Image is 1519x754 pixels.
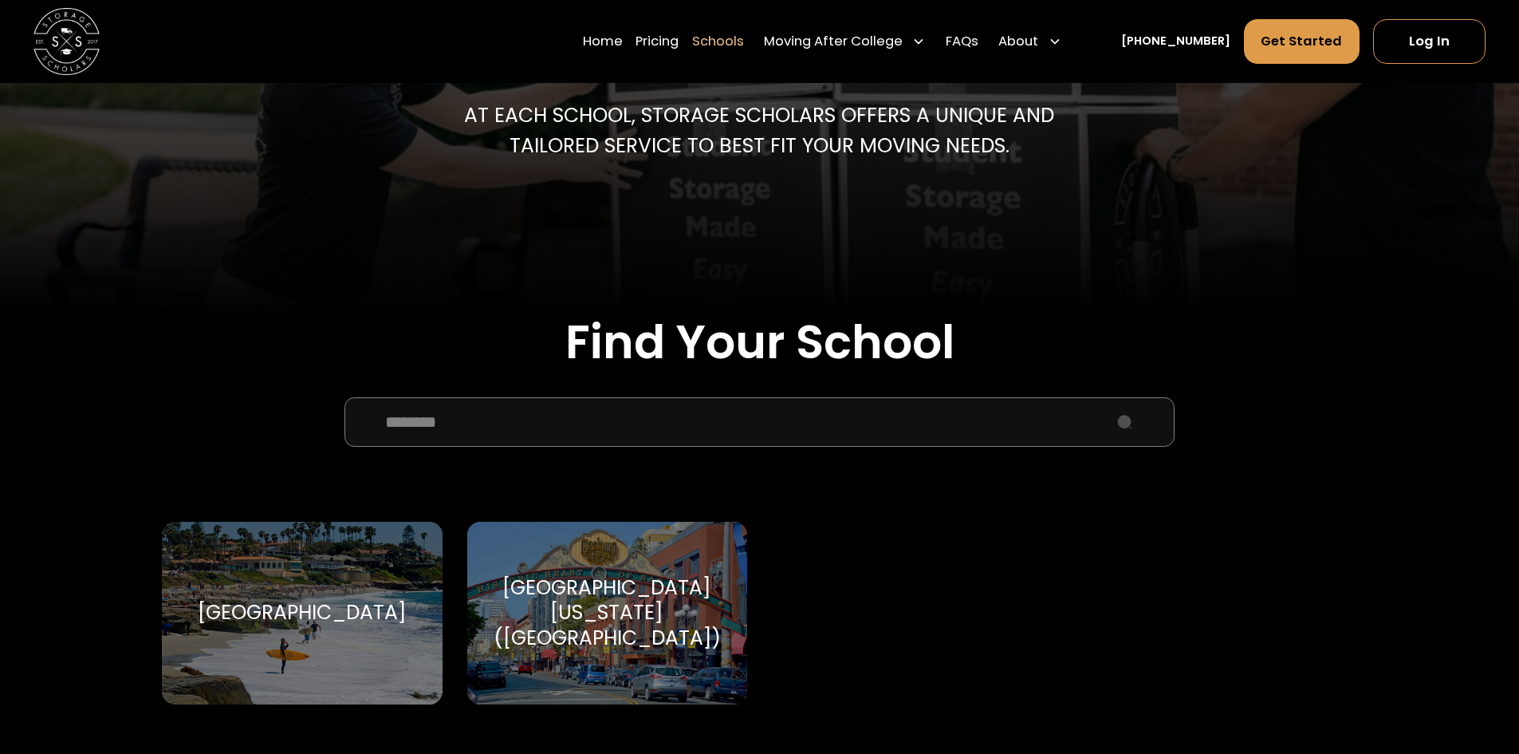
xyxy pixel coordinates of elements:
[946,18,978,65] a: FAQs
[1373,19,1486,64] a: Log In
[636,18,679,65] a: Pricing
[998,32,1038,52] div: About
[467,522,747,705] a: Go to selected school
[1244,19,1360,64] a: Get Started
[583,18,623,65] a: Home
[162,314,1356,370] h2: Find Your School
[1121,33,1230,50] a: [PHONE_NUMBER]
[162,397,1356,744] form: School Select Form
[162,522,442,705] a: Go to selected school
[692,18,744,65] a: Schools
[457,101,1062,160] p: At each school, storage scholars offers a unique and tailored service to best fit your Moving needs.
[33,8,100,74] img: Storage Scholars main logo
[764,32,903,52] div: Moving After College
[198,600,407,625] div: [GEOGRAPHIC_DATA]
[992,18,1068,65] div: About
[487,575,727,650] div: [GEOGRAPHIC_DATA][US_STATE] ([GEOGRAPHIC_DATA])
[758,18,933,65] div: Moving After College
